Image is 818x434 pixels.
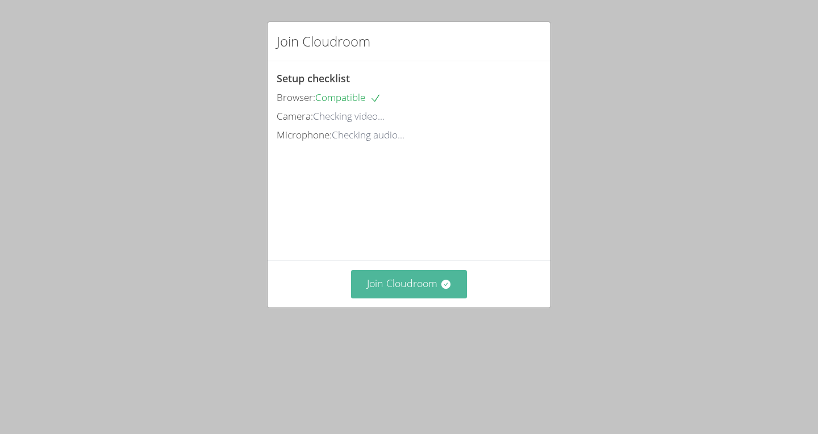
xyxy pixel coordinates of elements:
span: Checking audio... [332,128,404,141]
span: Setup checklist [277,71,350,85]
button: Join Cloudroom [351,270,468,298]
span: Camera: [277,109,313,123]
h2: Join Cloudroom [277,31,370,52]
span: Microphone: [277,128,332,141]
span: Checking video... [313,109,385,123]
span: Compatible [315,91,381,104]
span: Browser: [277,91,315,104]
